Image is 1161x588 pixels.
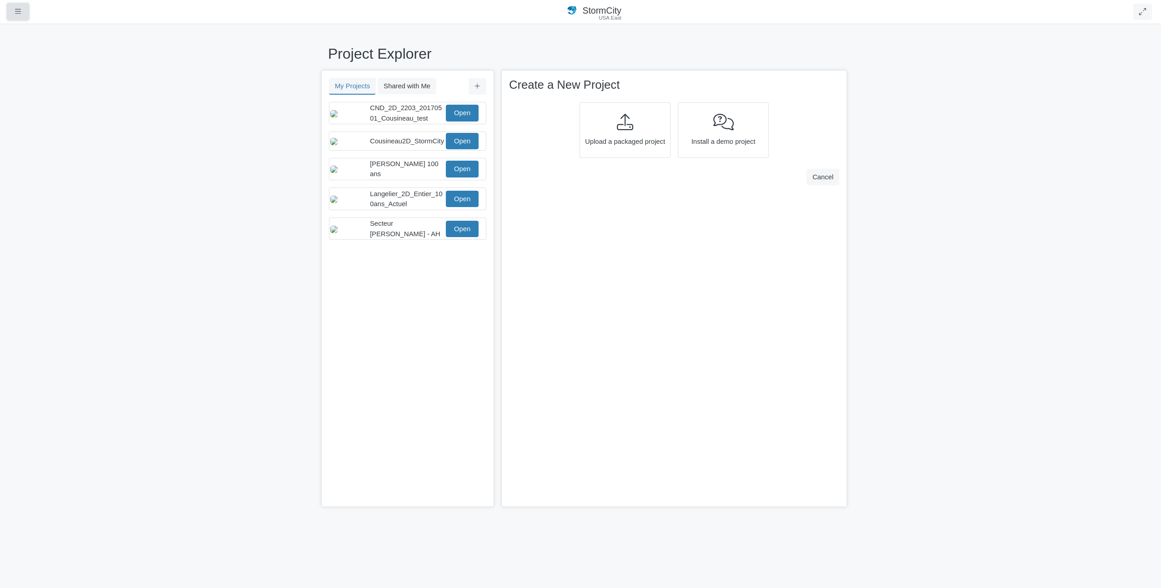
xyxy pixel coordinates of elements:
button: My Projects [329,78,376,95]
a: Open [446,133,479,149]
span: CND_2D_2203_20170501_Cousineau_test [370,104,442,122]
img: e3acce7b-f017-4b91-b07c-2fbd2a4ef52f [330,226,338,233]
h2: Create a New Project [509,78,839,92]
a: Open [446,191,479,207]
span: Langelier_2D_Entier_100ans_Actuel [370,190,443,208]
span: Cousineau2D_StormCity [370,137,444,145]
button: Shared with Me [378,78,436,94]
span: [PERSON_NAME] 100 ans [370,160,439,177]
h1: Project Explorer [328,45,833,62]
a: Open [446,105,479,121]
img: chi-fish-icon.svg [567,6,578,15]
img: 3a4be377-d5cb-427f-b097-39353aba22be [330,196,338,203]
a: Open [446,221,479,237]
a: Open [446,161,479,177]
img: 9ac4f953-658a-464e-b207-0a0657c6ee20 [330,110,338,117]
span: USA East [599,15,621,21]
span: Upload a packaged project [583,137,667,147]
button: Cancel [807,169,839,185]
span: Install a demo project [681,137,766,147]
span: Secteur [PERSON_NAME] - AH [370,220,440,237]
img: a046f342-74ff-426e-8662-8e40d5baeec4 [330,138,338,145]
img: 1b41784c-7a4c-491c-8ca9-7f4265327697 [330,166,338,173]
span: StormCity [582,5,621,15]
